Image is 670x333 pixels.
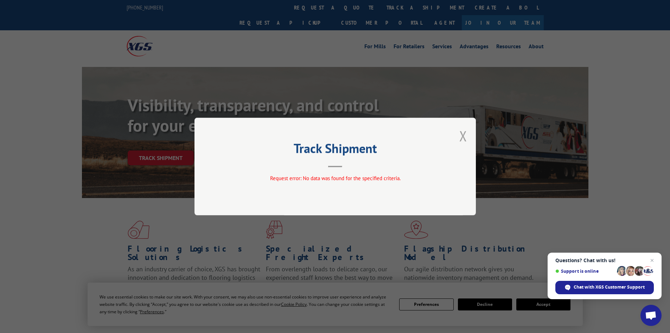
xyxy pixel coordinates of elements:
[230,143,441,157] h2: Track Shipment
[648,256,656,265] span: Close chat
[270,175,400,181] span: Request error: No data was found for the specified criteria.
[555,269,614,274] span: Support is online
[555,258,654,263] span: Questions? Chat with us!
[574,284,645,290] span: Chat with XGS Customer Support
[640,305,662,326] div: Open chat
[459,127,467,145] button: Close modal
[555,281,654,294] div: Chat with XGS Customer Support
